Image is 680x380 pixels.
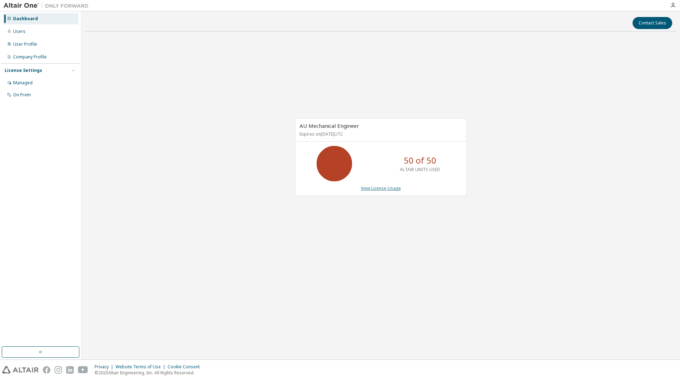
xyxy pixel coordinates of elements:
[66,366,74,374] img: linkedin.svg
[13,92,31,98] div: On Prem
[400,166,440,172] p: ALTAIR UNITS USED
[13,80,33,86] div: Managed
[43,366,50,374] img: facebook.svg
[95,364,115,370] div: Privacy
[633,17,672,29] button: Contact Sales
[13,29,25,34] div: Users
[361,185,401,191] a: View License Usage
[13,54,47,60] div: Company Profile
[78,366,88,374] img: youtube.svg
[168,364,204,370] div: Cookie Consent
[115,364,168,370] div: Website Terms of Use
[13,41,37,47] div: User Profile
[13,16,38,22] div: Dashboard
[95,370,204,376] p: © 2025 Altair Engineering, Inc. All Rights Reserved.
[2,366,39,374] img: altair_logo.svg
[300,122,359,129] span: AU Mechanical Engineer
[5,68,42,73] div: License Settings
[4,2,92,9] img: Altair One
[55,366,62,374] img: instagram.svg
[404,154,436,166] p: 50 of 50
[300,131,460,137] p: Expires on [DATE] UTC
